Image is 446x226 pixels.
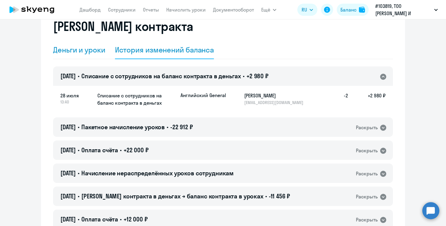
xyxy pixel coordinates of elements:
a: Сотрудники [108,7,136,13]
span: [DATE] [60,215,76,223]
h5: +2 980 ₽ [348,92,386,105]
button: #103819, ТОО [PERSON_NAME] И ПАРТНЕРЫ [372,2,441,17]
span: +22 000 ₽ [123,146,149,154]
span: +12 000 ₽ [123,215,148,223]
span: +2 980 ₽ [246,72,269,80]
div: Раскрыть [356,170,378,177]
span: 28 июля [60,92,93,99]
span: RU [302,6,307,13]
span: [DATE] [60,169,76,177]
span: • [243,72,245,80]
h2: [PERSON_NAME] контракта [53,19,193,34]
a: Дашборд [79,7,101,13]
p: #103819, ТОО [PERSON_NAME] И ПАРТНЕРЫ [375,2,432,17]
span: 13:40 [60,99,93,105]
div: Раскрыть [356,193,378,201]
span: • [120,146,122,154]
span: • [78,123,79,131]
span: Пакетное начисление уроков [81,123,165,131]
span: • [78,192,79,200]
h5: -2 [329,92,348,105]
button: Ещё [261,4,276,16]
p: [EMAIL_ADDRESS][DOMAIN_NAME] [244,100,307,105]
span: • [78,146,79,154]
span: Оплата счёта [81,146,118,154]
span: -11 456 ₽ [269,192,290,200]
span: • [78,215,79,223]
span: [DATE] [60,146,76,154]
a: Начислить уроки [166,7,206,13]
button: RU [297,4,317,16]
div: История изменений баланса [115,45,214,55]
h5: Списание с сотрудников на баланс контракта в деньгах [97,92,176,106]
span: Начисление нераспределённых уроков сотрудникам [81,169,234,177]
div: Баланс [340,6,356,13]
span: • [167,123,168,131]
div: Деньги и уроки [53,45,105,55]
span: • [78,72,79,80]
a: Отчеты [143,7,159,13]
span: Ещё [261,6,270,13]
span: -22 912 ₽ [170,123,193,131]
img: balance [359,7,365,13]
span: [PERSON_NAME] контракта в деньгах → баланс контракта в уроках [81,192,263,200]
div: Раскрыть [356,216,378,224]
h5: [PERSON_NAME] [244,92,307,99]
div: Раскрыть [356,147,378,154]
a: Документооборот [213,7,254,13]
span: Списание с сотрудников на баланс контракта в деньгах [81,72,241,80]
span: • [78,169,79,177]
span: [DATE] [60,192,76,200]
span: [DATE] [60,123,76,131]
span: Оплата счёта [81,215,118,223]
div: Раскрыть [356,124,378,131]
button: Балансbalance [337,4,369,16]
span: [DATE] [60,72,76,80]
span: • [265,192,267,200]
p: Английский General [181,92,226,99]
span: • [120,215,122,223]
